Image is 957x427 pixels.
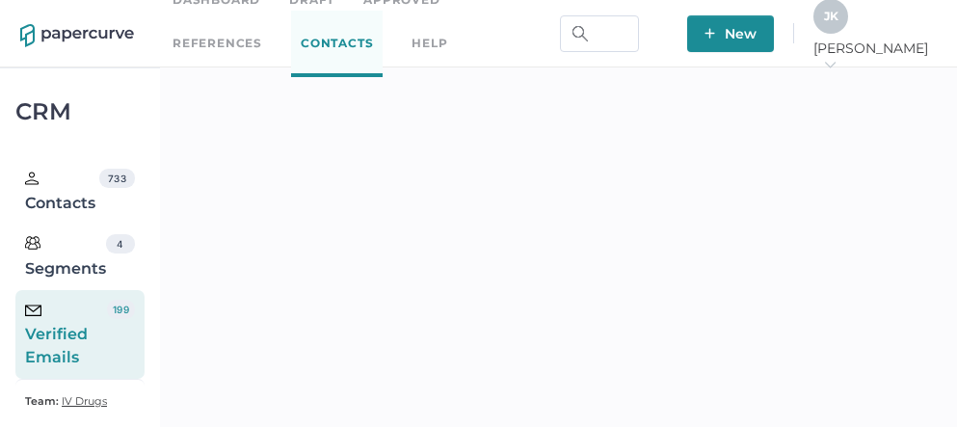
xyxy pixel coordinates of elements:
img: search.bf03fe8b.svg [572,26,588,41]
span: J K [824,9,838,23]
a: Contacts [291,11,383,77]
a: Team: IV Drugs [25,389,107,413]
img: papercurve-logo-colour.7244d18c.svg [20,24,134,47]
div: Contacts [25,169,99,215]
button: New [687,15,774,52]
div: Verified Emails [25,300,107,369]
span: IV Drugs [62,394,107,408]
div: 199 [107,300,134,319]
input: Search Workspace [560,15,639,52]
div: 4 [106,234,135,254]
div: 733 [99,169,134,188]
img: segments.b9481e3d.svg [25,235,40,251]
span: [PERSON_NAME] [813,40,937,74]
div: help [412,33,447,54]
div: CRM [15,103,145,120]
span: New [704,15,757,52]
img: person.20a629c4.svg [25,172,39,185]
div: Segments [25,234,106,280]
img: plus-white.e19ec114.svg [704,28,715,39]
i: arrow_right [823,58,837,71]
img: email-icon-black.c777dcea.svg [25,305,41,316]
a: References [173,33,262,54]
